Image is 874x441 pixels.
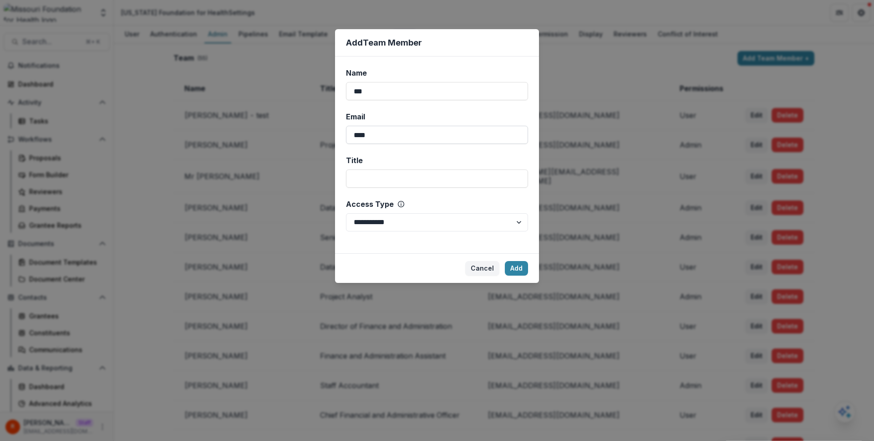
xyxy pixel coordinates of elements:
span: Email [346,111,365,122]
button: Cancel [465,261,499,276]
span: Name [346,67,367,78]
span: Access Type [346,199,394,210]
button: Add [505,261,528,276]
header: Add Team Member [335,29,539,56]
span: Title [346,155,363,166]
